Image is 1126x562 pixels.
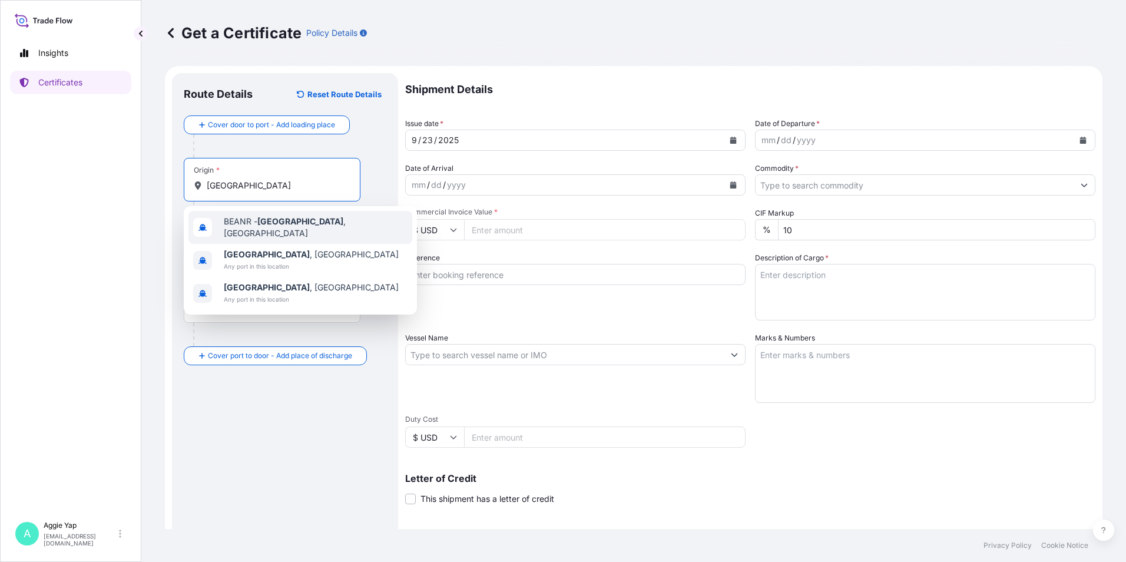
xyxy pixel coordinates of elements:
p: Insights [38,47,68,59]
div: Show suggestions [184,206,417,315]
b: [GEOGRAPHIC_DATA] [224,249,310,259]
span: Any port in this location [224,260,399,272]
input: Enter percentage between 0 and 24% [778,219,1095,240]
p: Policy Details [306,27,357,39]
input: Type to search commodity [756,174,1074,196]
p: Certificates [38,77,82,88]
div: month, [760,133,777,147]
div: month, [410,178,427,192]
div: / [777,133,780,147]
div: / [434,133,437,147]
button: Show suggestions [1074,174,1095,196]
span: Cover port to door - Add place of discharge [208,350,352,362]
p: Letter of Credit [405,474,1095,483]
label: Vessel Name [405,332,448,344]
input: Enter amount [464,427,746,448]
div: / [793,133,796,147]
p: Cookie Notice [1041,541,1088,550]
span: A [24,528,31,540]
label: Commodity [755,163,799,174]
b: [GEOGRAPHIC_DATA] [224,282,310,292]
div: day, [421,133,434,147]
span: , [GEOGRAPHIC_DATA] [224,282,399,293]
input: Origin [207,180,346,191]
p: [EMAIL_ADDRESS][DOMAIN_NAME] [44,533,117,547]
input: Enter amount [464,219,746,240]
div: day, [780,133,793,147]
label: Reference [405,252,440,264]
input: Enter booking reference [405,264,746,285]
button: Calendar [1074,131,1092,150]
b: [GEOGRAPHIC_DATA] [257,216,343,226]
div: year, [446,178,467,192]
p: Get a Certificate [165,24,302,42]
div: / [443,178,446,192]
label: CIF Markup [755,207,794,219]
label: Marks & Numbers [755,332,815,344]
div: year, [796,133,817,147]
div: % [755,219,778,240]
p: Reset Route Details [307,88,382,100]
span: Cover door to port - Add loading place [208,119,335,131]
div: / [427,178,430,192]
p: Privacy Policy [983,541,1032,550]
button: Calendar [724,131,743,150]
button: Calendar [724,176,743,194]
div: day, [430,178,443,192]
div: / [418,133,421,147]
p: Aggie Yap [44,521,117,530]
span: Duty Cost [405,415,746,424]
div: year, [437,133,460,147]
p: Shipment Details [405,73,1095,106]
span: Any port in this location [224,293,399,305]
button: Show suggestions [724,344,745,365]
p: Route Details [184,87,253,101]
span: Commercial Invoice Value [405,207,746,217]
div: Origin [194,166,220,175]
input: Type to search vessel name or IMO [406,344,724,365]
label: Description of Cargo [755,252,829,264]
span: , [GEOGRAPHIC_DATA] [224,249,399,260]
span: Date of Departure [755,118,820,130]
span: Issue date [405,118,443,130]
span: This shipment has a letter of credit [420,493,554,505]
span: BEANR - , [GEOGRAPHIC_DATA] [224,216,408,239]
span: Date of Arrival [405,163,453,174]
div: month, [410,133,418,147]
